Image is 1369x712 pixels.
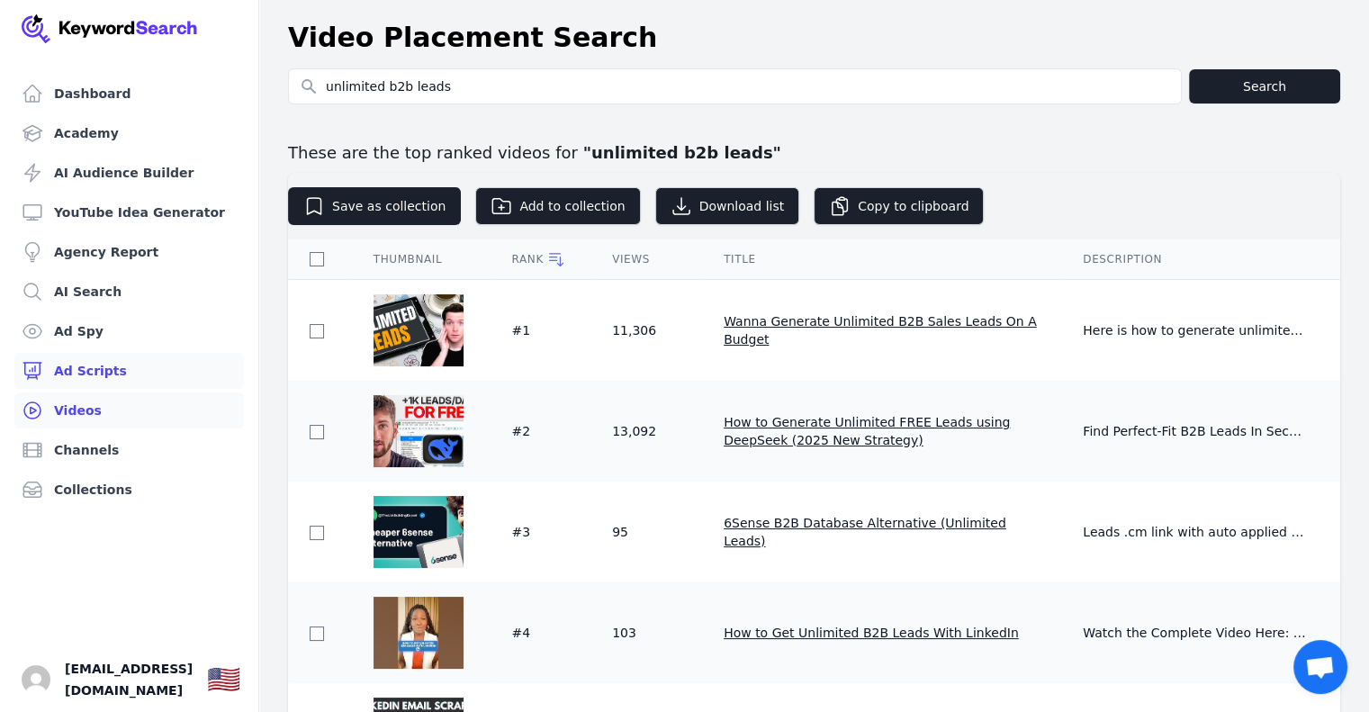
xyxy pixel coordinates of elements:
[14,472,244,508] a: Collections
[702,239,1061,280] th: Toggle SortBy
[612,323,656,338] span: 11,306
[14,115,244,151] a: Academy
[512,525,531,539] span: # 3
[310,252,324,266] input: Toggle All Rows Selected
[1061,239,1340,280] th: Toggle SortBy
[583,143,781,162] span: " unlimited b2b leads "
[512,250,570,268] div: Rank
[1083,422,1308,440] p: Find Perfect-Fit B2B Leads In Seconds With AI. Get started for free: [URL][DOMAIN_NAME] b2b -lead...
[288,187,461,225] button: Save as collection
[22,665,50,694] img: Reganam Limited
[374,252,469,266] div: Thumbnail
[289,69,1181,104] input: Search
[1083,252,1319,266] div: Description
[612,252,680,266] div: Views
[310,526,324,540] input: Toggle Row Selected
[65,658,193,701] span: [EMAIL_ADDRESS][DOMAIN_NAME]
[207,662,240,698] button: 🇺🇸
[310,626,324,641] input: Toggle Row Selected
[310,425,324,439] input: Toggle Row Selected
[1293,640,1347,694] div: Open chat
[724,252,1040,266] div: Title
[14,155,244,191] a: AI Audience Builder
[14,274,244,310] a: AI Search
[207,663,240,696] div: 🇺🇸
[590,239,702,280] th: Toggle SortBy
[512,424,531,438] span: # 2
[352,239,491,280] th: Toggle SortBy
[288,140,781,166] div: These are the top ranked videos for
[814,187,984,225] button: Copy to clipboard
[14,353,244,389] a: Ad Scripts
[655,187,800,225] button: Download list
[22,665,50,694] button: Open user button
[288,22,657,54] h1: Video Placement Search
[612,424,656,438] span: 13,092
[374,294,464,366] img: hq720.jpg
[724,415,1010,447] span: How to Generate Unlimited FREE Leads using DeepSeek (2025 New Strategy)
[14,313,244,349] a: Ad Spy
[374,395,464,467] img: hq720.jpg
[724,626,1019,640] span: How to Get Unlimited B2B Leads With LinkedIn
[22,14,198,43] img: Your Company
[310,324,324,338] input: Toggle Row Selected
[491,239,591,280] th: Toggle SortBy
[1083,321,1308,339] p: Here is how to generate unlimited B2B sales leads on a budget. Go to ➡️ [URL][DOMAIN_NAME] ⬅️ & G...
[14,432,244,468] a: Channels
[612,626,636,640] span: 103
[724,314,1037,347] span: Wanna Generate Unlimited B2B Sales Leads On A Budget
[1083,624,1308,642] p: Watch the Complete Video Here: [URL][DOMAIN_NAME] Are you ready to generate unlimited B2B leads f...
[1083,523,1308,541] p: Leads .cm link with auto applied 10% off: [URL]. leads .cm/ unlimited - leads /?coupon=EXPERT10 L...
[512,323,531,338] span: # 1
[612,525,628,539] span: 95
[475,187,640,225] button: Add to collection
[512,626,531,640] span: # 4
[14,392,244,428] a: Videos
[14,76,244,112] a: Dashboard
[1189,69,1340,104] button: Search
[724,516,1006,548] span: 6Sense B2B Database Alternative (Unlimited Leads)
[374,597,464,669] img: hq720.jpg
[14,234,244,270] a: Agency Report
[14,194,244,230] a: YouTube Idea Generator
[374,496,464,568] img: hq720.jpg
